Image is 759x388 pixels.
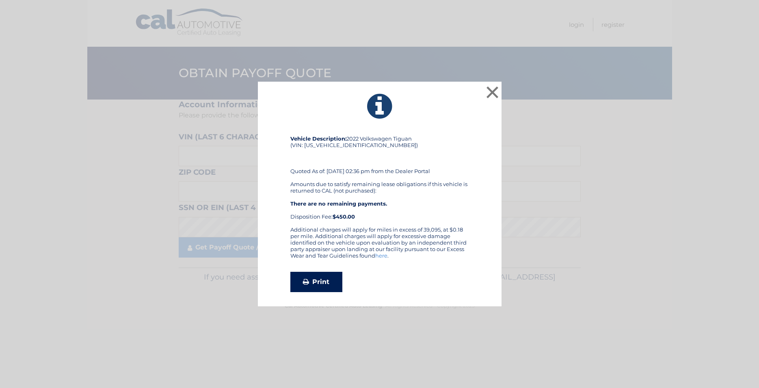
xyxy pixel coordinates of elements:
[290,226,469,265] div: Additional charges will apply for miles in excess of 39,095, at $0.18 per mile. Additional charge...
[484,84,501,100] button: ×
[290,181,469,220] div: Amounts due to satisfy remaining lease obligations if this vehicle is returned to CAL (not purcha...
[290,135,469,226] div: 2022 Volkswagen Tiguan (VIN: [US_VEHICLE_IDENTIFICATION_NUMBER]) Quoted As of: [DATE] 02:36 pm fr...
[375,252,387,259] a: here
[290,200,387,207] strong: There are no remaining payments.
[290,272,342,292] a: Print
[333,213,355,220] strong: $450.00
[290,135,346,142] strong: Vehicle Description:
